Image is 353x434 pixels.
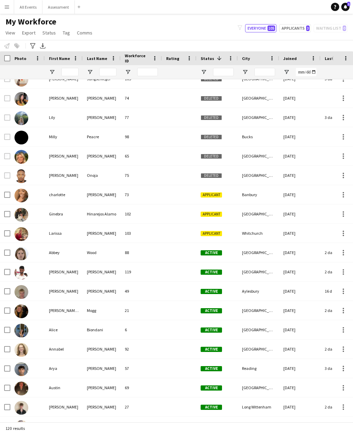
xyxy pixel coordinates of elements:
[14,343,28,357] img: Annabel Smith
[201,308,222,313] span: Active
[45,282,83,301] div: [PERSON_NAME]
[83,397,121,416] div: [PERSON_NAME]
[137,68,158,76] input: Workforce ID Filter Input
[201,405,222,410] span: Active
[14,266,28,280] img: Ahmed Al-Khayat
[341,3,350,11] a: 1
[238,340,279,359] div: [GEOGRAPHIC_DATA]
[121,108,162,127] div: 77
[14,73,28,87] img: Isabelle Jungschleger
[121,243,162,262] div: 88
[6,17,56,27] span: My Workforce
[3,28,18,37] a: View
[121,282,162,301] div: 49
[121,301,162,320] div: 21
[14,401,28,415] img: Benjamin Thompson
[49,56,70,61] span: First Name
[39,42,47,50] app-action-btn: Export XLSX
[42,0,75,14] button: Assessment
[4,153,10,159] input: Row Selection is disabled for this row (unchecked)
[245,24,276,32] button: Everyone105
[242,56,250,61] span: City
[83,185,121,204] div: [PERSON_NAME]
[121,262,162,281] div: 119
[14,304,28,318] img: Alexandra (Ali) Mogg
[83,224,121,243] div: [PERSON_NAME]
[121,147,162,165] div: 65
[14,324,28,337] img: Alice Biondani
[6,30,15,36] span: View
[279,301,321,320] div: [DATE]
[83,108,121,127] div: [PERSON_NAME]
[121,359,162,378] div: 57
[279,320,321,339] div: [DATE]
[83,89,121,108] div: [PERSON_NAME]
[201,56,214,61] span: Status
[45,397,83,416] div: [PERSON_NAME]
[45,378,83,397] div: Austin
[125,69,131,75] button: Open Filter Menu
[99,68,117,76] input: Last Name Filter Input
[325,56,340,61] span: Last job
[83,262,121,281] div: [PERSON_NAME]
[121,89,162,108] div: 74
[254,68,275,76] input: City Filter Input
[201,385,222,391] span: Active
[4,134,10,140] input: Row Selection is disabled for this row (unchecked)
[45,204,83,223] div: Ginebra
[238,378,279,397] div: [GEOGRAPHIC_DATA]
[45,301,83,320] div: [PERSON_NAME] ([PERSON_NAME])
[268,26,275,31] span: 105
[83,127,121,146] div: Peacre
[45,320,83,339] div: Alice
[279,89,321,108] div: [DATE]
[14,131,28,144] img: Milly Peacre
[83,320,121,339] div: Biondani
[83,359,121,378] div: [PERSON_NAME]
[166,56,179,61] span: Rating
[19,28,38,37] a: Export
[125,53,150,63] span: Workforce ID
[45,262,83,281] div: [PERSON_NAME]
[238,262,279,281] div: [GEOGRAPHIC_DATA]
[14,0,42,14] button: All Events
[14,150,28,164] img: Olivia Murphy
[201,250,222,255] span: Active
[201,231,222,236] span: Applicant
[45,166,83,185] div: [PERSON_NAME]
[296,68,316,76] input: Joined Filter Input
[238,243,279,262] div: [GEOGRAPHIC_DATA]
[201,347,222,352] span: Active
[22,30,36,36] span: Export
[201,366,222,371] span: Active
[279,378,321,397] div: [DATE]
[60,28,73,37] a: Tag
[201,173,222,178] span: Deleted
[238,224,279,243] div: Whitchurch
[238,108,279,127] div: [GEOGRAPHIC_DATA]
[45,243,83,262] div: Abbey
[14,420,28,434] img: Bethany Cook
[279,108,321,127] div: [DATE]
[279,204,321,223] div: [DATE]
[201,289,222,294] span: Active
[238,320,279,339] div: [GEOGRAPHIC_DATA]
[279,359,321,378] div: [DATE]
[49,69,55,75] button: Open Filter Menu
[14,227,28,241] img: Larissa Mullock
[238,127,279,146] div: Bucks
[14,285,28,299] img: Alexander Jones
[45,147,83,165] div: [PERSON_NAME]
[238,397,279,416] div: Long Wittenham
[201,69,207,75] button: Open Filter Menu
[213,68,234,76] input: Status Filter Input
[83,282,121,301] div: [PERSON_NAME]
[121,224,162,243] div: 103
[121,320,162,339] div: 6
[201,154,222,159] span: Deleted
[279,166,321,185] div: [DATE]
[201,212,222,217] span: Applicant
[201,96,222,101] span: Deleted
[238,89,279,108] div: [GEOGRAPHIC_DATA]
[14,382,28,395] img: Austin Pyle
